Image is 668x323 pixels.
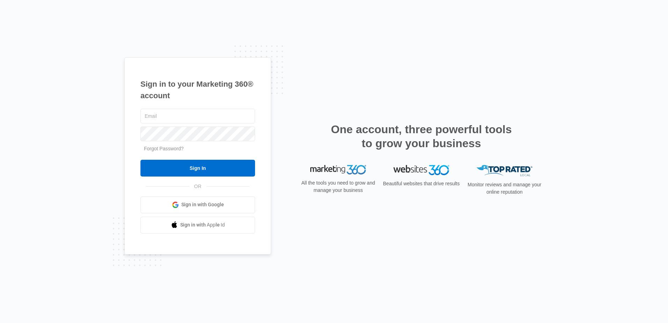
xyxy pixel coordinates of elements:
[299,179,377,194] p: All the tools you need to grow and manage your business
[140,196,255,213] a: Sign in with Google
[382,180,460,187] p: Beautiful websites that drive results
[310,165,366,175] img: Marketing 360
[140,109,255,123] input: Email
[180,221,225,229] span: Sign in with Apple Id
[329,122,514,150] h2: One account, three powerful tools to grow your business
[393,165,449,175] img: Websites 360
[140,160,255,177] input: Sign In
[140,78,255,101] h1: Sign in to your Marketing 360® account
[140,217,255,234] a: Sign in with Apple Id
[465,181,544,196] p: Monitor reviews and manage your online reputation
[144,146,184,151] a: Forgot Password?
[477,165,532,177] img: Top Rated Local
[181,201,224,208] span: Sign in with Google
[189,183,206,190] span: OR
